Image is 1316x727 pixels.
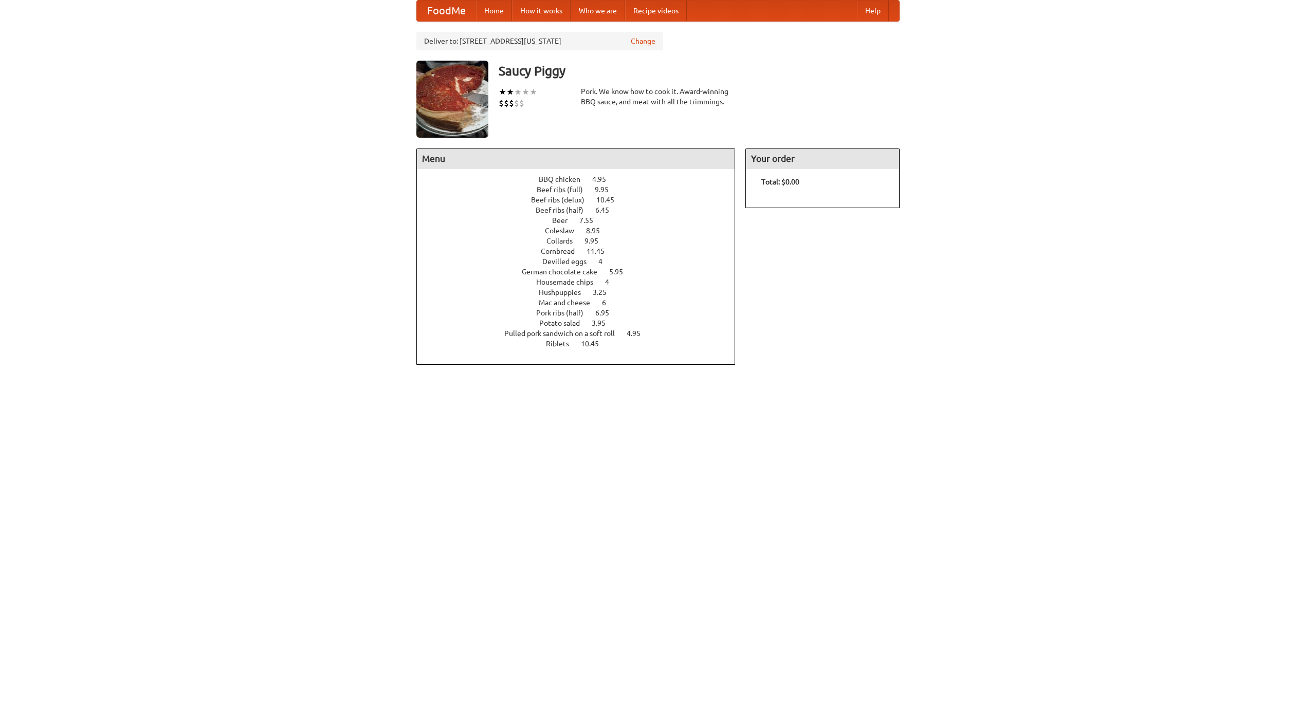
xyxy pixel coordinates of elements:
a: Pulled pork sandwich on a soft roll 4.95 [504,329,660,338]
a: Riblets 10.45 [546,340,618,348]
a: BBQ chicken 4.95 [539,175,625,183]
li: $ [499,98,504,109]
b: Total: $0.00 [761,178,799,186]
span: Devilled eggs [542,257,597,266]
h4: Menu [417,148,735,169]
div: Deliver to: [STREET_ADDRESS][US_STATE] [416,32,663,50]
a: Beer 7.55 [552,216,612,225]
li: $ [519,98,524,109]
span: 5.95 [609,268,633,276]
span: 9.95 [595,185,619,194]
span: 4 [605,278,619,286]
li: ★ [522,86,529,98]
a: Beef ribs (half) 6.45 [536,206,628,214]
a: Coleslaw 8.95 [545,227,619,235]
span: 3.25 [593,288,617,296]
span: 8.95 [586,227,610,235]
span: 3.95 [592,319,616,327]
a: Change [631,36,655,46]
a: Help [857,1,889,21]
span: 6.95 [595,309,619,317]
span: Riblets [546,340,579,348]
span: 6 [602,299,616,307]
a: Potato salad 3.95 [539,319,625,327]
li: $ [509,98,514,109]
span: 6.45 [595,206,619,214]
li: ★ [529,86,537,98]
a: Hushpuppies 3.25 [539,288,626,296]
a: FoodMe [417,1,476,21]
span: 4.95 [627,329,651,338]
a: Pork ribs (half) 6.95 [536,309,628,317]
a: German chocolate cake 5.95 [522,268,642,276]
a: Beef ribs (full) 9.95 [537,185,628,194]
span: Housemade chips [536,278,604,286]
a: Mac and cheese 6 [539,299,625,307]
span: Cornbread [541,247,585,255]
a: Cornbread 11.45 [541,247,624,255]
span: Beef ribs (delux) [531,196,595,204]
span: 11.45 [587,247,615,255]
li: ★ [514,86,522,98]
h4: Your order [746,148,899,169]
li: $ [514,98,519,109]
li: ★ [506,86,514,98]
h3: Saucy Piggy [499,61,900,81]
a: How it works [512,1,571,21]
div: Pork. We know how to cook it. Award-winning BBQ sauce, and meat with all the trimmings. [581,86,735,107]
span: BBQ chicken [539,175,591,183]
a: Collards 9.95 [546,237,617,245]
span: 9.95 [584,237,609,245]
img: angular.jpg [416,61,488,138]
a: Beef ribs (delux) 10.45 [531,196,633,204]
span: 10.45 [581,340,609,348]
li: $ [504,98,509,109]
span: 10.45 [596,196,625,204]
a: Recipe videos [625,1,687,21]
span: Collards [546,237,583,245]
span: Pulled pork sandwich on a soft roll [504,329,625,338]
a: Who we are [571,1,625,21]
span: Potato salad [539,319,590,327]
span: 4.95 [592,175,616,183]
span: Beef ribs (half) [536,206,594,214]
a: Home [476,1,512,21]
span: Hushpuppies [539,288,591,296]
span: German chocolate cake [522,268,608,276]
span: 7.55 [579,216,604,225]
span: Beer [552,216,578,225]
span: Coleslaw [545,227,584,235]
a: Housemade chips 4 [536,278,628,286]
span: Pork ribs (half) [536,309,594,317]
a: Devilled eggs 4 [542,257,622,266]
span: 4 [598,257,613,266]
li: ★ [499,86,506,98]
span: Mac and cheese [539,299,600,307]
span: Beef ribs (full) [537,185,593,194]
